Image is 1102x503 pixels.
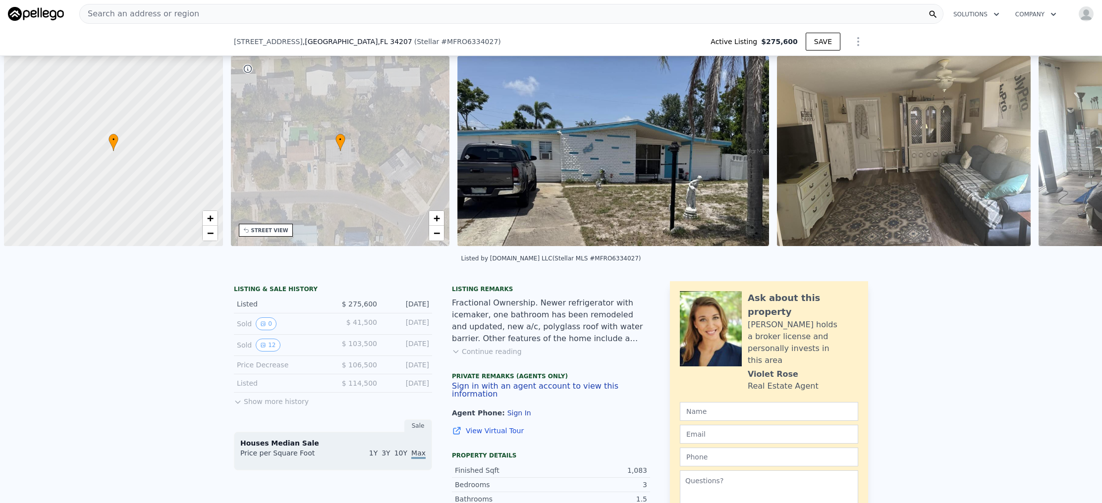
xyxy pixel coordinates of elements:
[748,368,798,380] div: Violet Rose
[411,449,426,459] span: Max
[203,226,218,241] a: Zoom out
[385,339,429,352] div: [DATE]
[452,347,522,356] button: Continue reading
[452,409,507,417] span: Agent Phone:
[237,299,325,309] div: Listed
[761,37,798,47] span: $275,600
[507,409,531,417] button: Sign In
[240,448,333,464] div: Price per Square Foot
[342,340,377,348] span: $ 103,500
[452,285,650,293] div: Listing remarks
[237,339,325,352] div: Sold
[109,134,118,151] div: •
[748,319,858,366] div: [PERSON_NAME] holds a broker license and personally invests in this area
[777,56,1031,246] img: Sale: 167386541 Parcel: 57482780
[335,134,345,151] div: •
[1007,5,1064,23] button: Company
[711,37,761,47] span: Active Listing
[452,372,650,382] div: Private Remarks (Agents Only)
[256,317,276,330] button: View historical data
[234,393,309,406] button: Show more history
[429,226,444,241] a: Zoom out
[417,38,439,46] span: Stellar
[237,378,325,388] div: Listed
[404,419,432,432] div: Sale
[452,297,650,345] div: Fractional Ownership. Newer refrigerator with icemaker, one bathroom has been remodeled and updat...
[806,33,840,50] button: SAVE
[680,402,858,421] input: Name
[434,227,440,239] span: −
[234,37,303,47] span: [STREET_ADDRESS]
[203,211,218,226] a: Zoom in
[109,135,118,144] span: •
[256,339,280,352] button: View historical data
[346,318,377,326] span: $ 41,500
[455,465,551,475] div: Finished Sqft
[441,38,498,46] span: # MFRO6334027
[680,425,858,444] input: Email
[335,135,345,144] span: •
[848,32,868,51] button: Show Options
[429,211,444,226] a: Zoom in
[551,465,647,475] div: 1,083
[385,299,429,309] div: [DATE]
[452,382,650,398] button: Sign in with an agent account to view this information
[945,5,1007,23] button: Solutions
[414,37,501,47] div: ( )
[342,361,377,369] span: $ 106,500
[452,452,650,459] div: Property details
[382,449,390,457] span: 3Y
[748,291,858,319] div: Ask about this property
[394,449,407,457] span: 10Y
[748,380,819,392] div: Real Estate Agent
[551,480,647,490] div: 3
[342,379,377,387] span: $ 114,500
[234,285,432,295] div: LISTING & SALE HISTORY
[461,255,641,262] div: Listed by [DOMAIN_NAME] LLC (Stellar MLS #MFRO6334027)
[80,8,199,20] span: Search an address or region
[303,37,412,47] span: , [GEOGRAPHIC_DATA]
[680,448,858,466] input: Phone
[385,378,429,388] div: [DATE]
[251,227,288,234] div: STREET VIEW
[207,212,213,224] span: +
[237,317,325,330] div: Sold
[207,227,213,239] span: −
[385,317,429,330] div: [DATE]
[237,360,325,370] div: Price Decrease
[457,56,769,246] img: Sale: 167386541 Parcel: 57482780
[369,449,378,457] span: 1Y
[378,38,412,46] span: , FL 34207
[455,480,551,490] div: Bedrooms
[342,300,377,308] span: $ 275,600
[8,7,64,21] img: Pellego
[240,438,426,448] div: Houses Median Sale
[385,360,429,370] div: [DATE]
[1078,6,1094,22] img: avatar
[452,426,650,436] a: View Virtual Tour
[434,212,440,224] span: +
